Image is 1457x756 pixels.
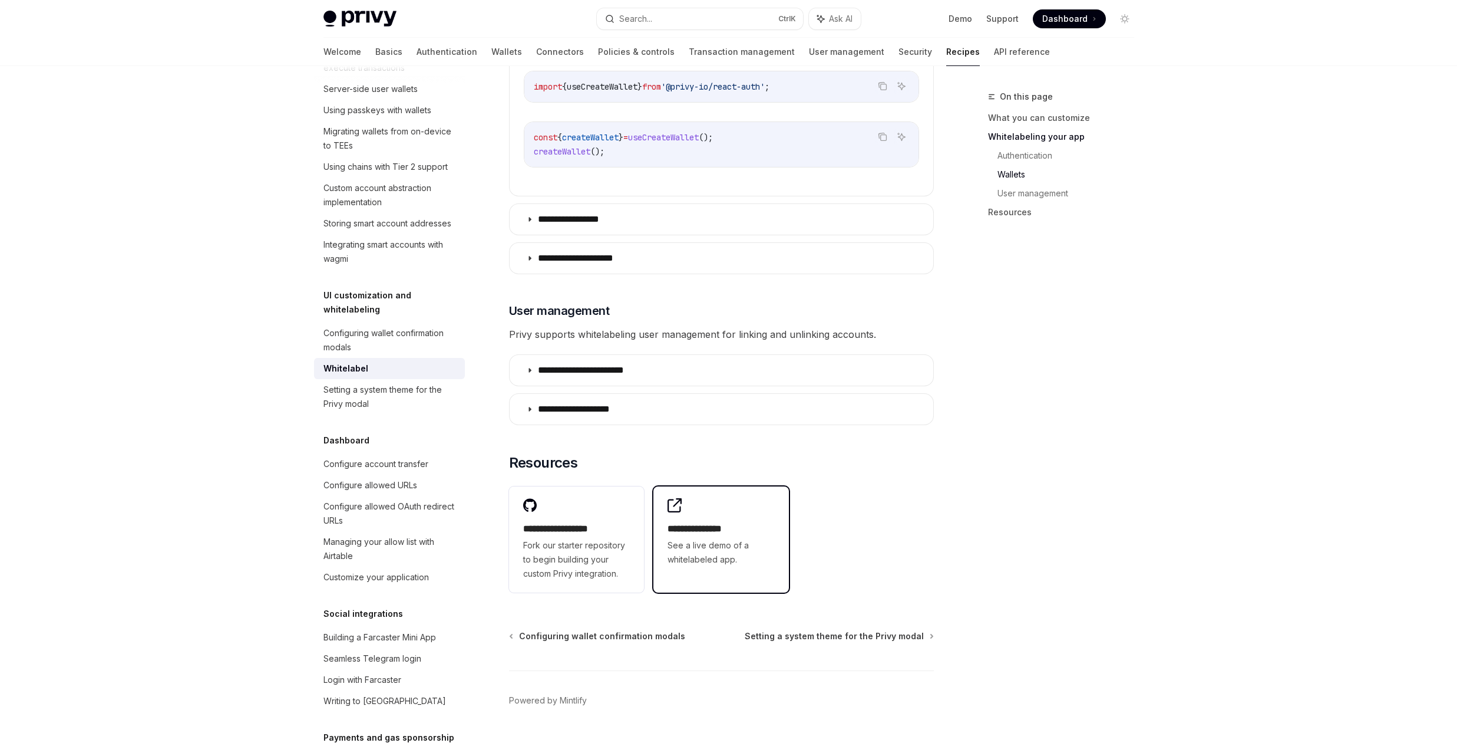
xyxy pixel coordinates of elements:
a: Security [898,38,932,66]
a: Using chains with Tier 2 support [314,156,465,178]
button: Ask AI [894,78,909,94]
span: Ctrl K [778,14,796,24]
div: Storing smart account addresses [323,216,451,231]
a: Authentication [997,146,1144,165]
a: Authentication [417,38,477,66]
span: See a live demo of a whitelabeled app. [668,538,775,567]
a: Whitelabel [314,358,465,379]
span: import [534,81,562,92]
span: (); [699,132,713,143]
div: Customize your application [323,570,429,584]
a: Demo [949,13,972,25]
a: Whitelabeling your app [988,127,1144,146]
button: Toggle dark mode [1115,9,1134,28]
a: Support [986,13,1019,25]
a: Setting a system theme for the Privy modal [314,379,465,415]
span: = [623,132,628,143]
a: Integrating smart accounts with wagmi [314,234,465,269]
a: Setting a system theme for the Privy modal [745,630,933,642]
div: Building a Farcaster Mini App [323,630,436,645]
div: Seamless Telegram login [323,652,421,666]
a: Building a Farcaster Mini App [314,627,465,648]
a: Wallets [491,38,522,66]
span: Ask AI [829,13,853,25]
span: Dashboard [1042,13,1088,25]
div: Writing to [GEOGRAPHIC_DATA] [323,694,446,708]
a: Configuring wallet confirmation modals [510,630,685,642]
a: Transaction management [689,38,795,66]
span: Resources [509,453,578,472]
span: Fork our starter repository to begin building your custom Privy integration. [523,538,630,581]
div: Search... [619,12,652,26]
a: Dashboard [1033,9,1106,28]
h5: Dashboard [323,433,369,448]
div: Configuring wallet confirmation modals [323,326,458,354]
span: useCreateWallet [567,81,637,92]
div: Login with Farcaster [323,673,401,687]
a: **** **** **** ***Fork our starter repository to begin building your custom Privy integration. [509,487,645,593]
a: Configure allowed URLs [314,475,465,496]
div: Migrating wallets from on-device to TEEs [323,124,458,153]
a: API reference [994,38,1050,66]
div: Configure allowed OAuth redirect URLs [323,499,458,528]
button: Search...CtrlK [597,8,803,29]
a: Migrating wallets from on-device to TEEs [314,121,465,156]
span: } [619,132,623,143]
div: Whitelabel [323,361,368,376]
a: Policies & controls [598,38,675,66]
span: On this page [1000,90,1053,104]
a: Configure allowed OAuth redirect URLs [314,496,465,531]
span: Privy supports whitelabeling user management for linking and unlinking accounts. [509,326,934,343]
button: Ask AI [809,8,861,29]
span: ; [765,81,769,92]
a: Configuring wallet confirmation modals [314,323,465,358]
a: Login with Farcaster [314,669,465,691]
a: Basics [375,38,402,66]
h5: UI customization and whitelabeling [323,288,465,317]
a: Powered by Mintlify [509,695,587,706]
div: Managing your allow list with Airtable [323,535,458,563]
a: Custom account abstraction implementation [314,178,465,213]
a: What you can customize [988,109,1144,127]
h5: Social integrations [323,607,403,621]
a: Managing your allow list with Airtable [314,531,465,567]
a: Writing to [GEOGRAPHIC_DATA] [314,691,465,712]
span: '@privy-io/react-auth' [661,81,765,92]
a: Connectors [536,38,584,66]
div: Setting a system theme for the Privy modal [323,383,458,411]
span: Configuring wallet confirmation modals [519,630,685,642]
button: Ask AI [894,129,909,144]
button: Copy the contents from the code block [875,129,890,144]
span: { [562,81,567,92]
span: createWallet [534,146,590,157]
div: Server-side user wallets [323,82,418,96]
a: Resources [988,203,1144,222]
span: Setting a system theme for the Privy modal [745,630,924,642]
a: Using passkeys with wallets [314,100,465,121]
a: Recipes [946,38,980,66]
span: from [642,81,661,92]
a: Seamless Telegram login [314,648,465,669]
a: User management [809,38,884,66]
img: light logo [323,11,397,27]
a: Server-side user wallets [314,78,465,100]
span: } [637,81,642,92]
a: Configure account transfer [314,453,465,475]
span: createWallet [562,132,619,143]
div: Configure account transfer [323,457,428,471]
div: Custom account abstraction implementation [323,181,458,209]
div: Using chains with Tier 2 support [323,160,448,174]
div: Integrating smart accounts with wagmi [323,238,458,266]
a: Customize your application [314,567,465,588]
div: Using passkeys with wallets [323,103,431,117]
span: (); [590,146,604,157]
a: Storing smart account addresses [314,213,465,234]
span: const [534,132,557,143]
a: Welcome [323,38,361,66]
a: Wallets [997,165,1144,184]
div: Configure allowed URLs [323,478,417,492]
h5: Payments and gas sponsorship [323,731,454,745]
span: useCreateWallet [628,132,699,143]
button: Copy the contents from the code block [875,78,890,94]
span: { [557,132,562,143]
